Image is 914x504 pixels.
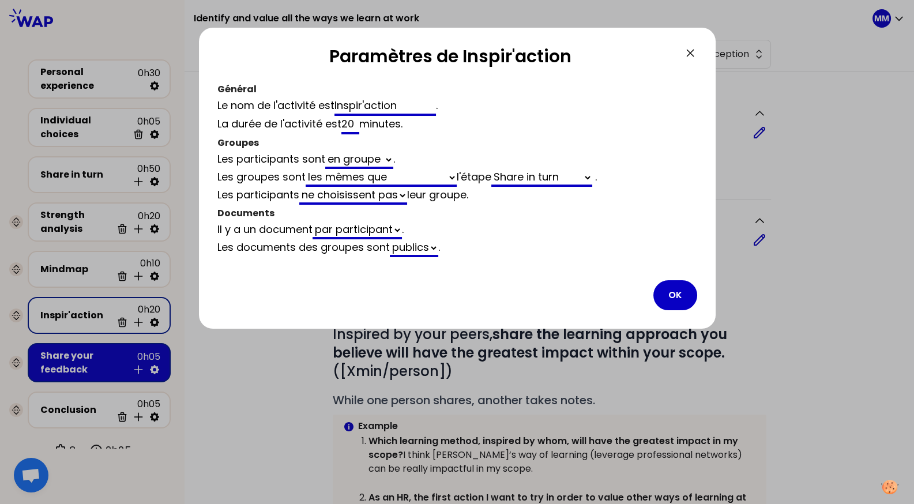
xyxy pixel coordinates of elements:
div: Les participants leur groupe . [217,187,697,205]
div: Le nom de l'activité est . [217,97,697,116]
span: Général [217,82,257,96]
div: Il y a un document . [217,221,697,239]
div: Les participants sont . [217,151,697,169]
div: Les documents des groupes sont . [217,239,697,257]
h2: Paramètres de Inspir'action [217,46,683,72]
div: Les groupes sont l'étape . [217,169,697,187]
button: Manage your preferences about cookies [874,473,905,501]
button: OK [653,280,697,310]
span: Groupes [217,136,259,149]
div: La durée de l'activité est minutes . [217,116,697,134]
input: infinie [341,116,360,134]
span: Documents [217,206,274,220]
